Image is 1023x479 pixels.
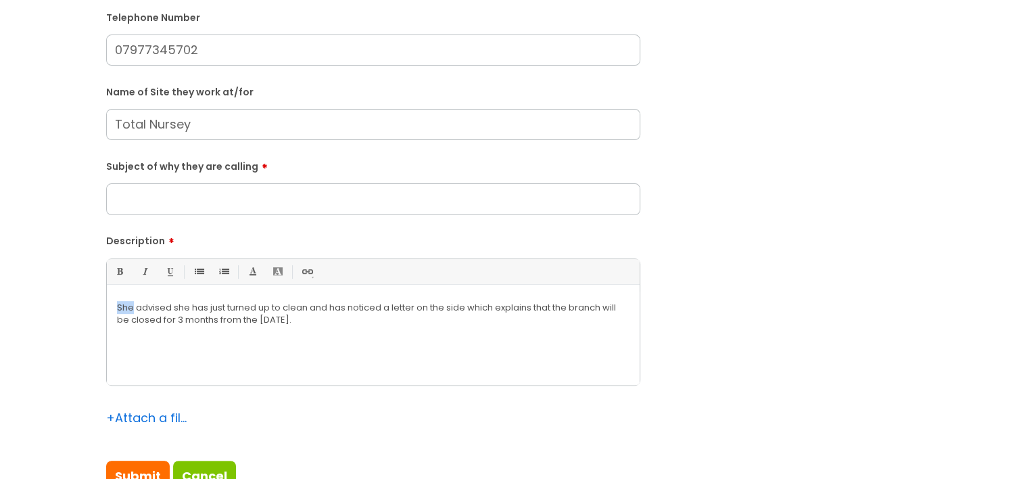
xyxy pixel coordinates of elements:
label: Description [106,231,640,247]
label: Name of Site they work at/for [106,84,640,98]
a: Font Color [244,263,261,280]
a: Italic (Ctrl-I) [136,263,153,280]
a: Link [298,263,315,280]
a: Underline(Ctrl-U) [161,263,178,280]
div: Attach a file [106,407,187,429]
a: • Unordered List (Ctrl-Shift-7) [190,263,207,280]
a: 1. Ordered List (Ctrl-Shift-8) [215,263,232,280]
a: Bold (Ctrl-B) [111,263,128,280]
label: Telephone Number [106,9,640,24]
p: She advised she has just turned up to clean and has noticed a letter on the side which explains t... [117,302,629,326]
a: Back Color [269,263,286,280]
label: Subject of why they are calling [106,156,640,173]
